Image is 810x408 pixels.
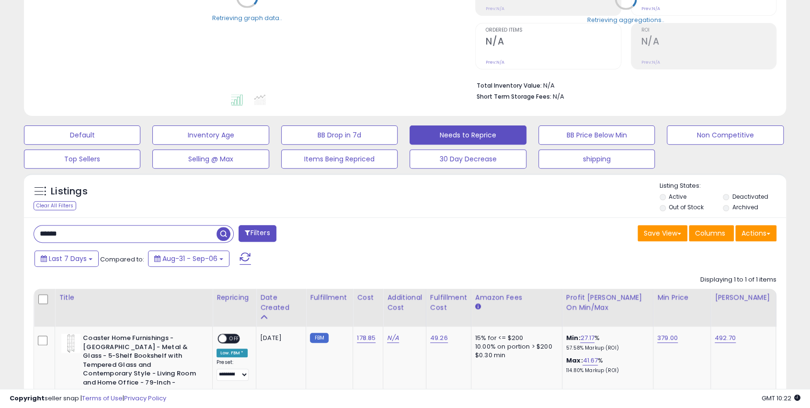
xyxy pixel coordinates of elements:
div: % [566,356,646,374]
p: 114.80% Markup (ROI) [566,367,646,374]
label: Out of Stock [669,203,704,211]
div: [DATE] [260,334,298,342]
small: Amazon Fees. [475,303,481,311]
a: 49.26 [430,333,448,343]
div: Fulfillment Cost [430,293,467,313]
div: % [566,334,646,351]
h5: Listings [51,185,88,198]
div: 10.00% on portion > $200 [475,342,555,351]
small: FBM [310,333,329,343]
a: 379.00 [657,333,678,343]
div: [PERSON_NAME] [715,293,772,303]
button: Needs to Reprice [410,125,526,145]
span: Last 7 Days [49,254,87,263]
div: Repricing [217,293,252,303]
button: Save View [638,225,687,241]
a: Terms of Use [82,394,123,403]
div: Low. FBM * [217,349,248,357]
div: Cost [357,293,379,303]
label: Archived [732,203,758,211]
button: Top Sellers [24,149,140,169]
button: Selling @ Max [152,149,269,169]
a: 27.17 [580,333,594,343]
a: N/A [387,333,399,343]
span: OFF [227,335,242,343]
a: 41.67 [582,356,598,365]
th: The percentage added to the cost of goods (COGS) that forms the calculator for Min & Max prices. [562,289,653,327]
button: Non Competitive [667,125,783,145]
div: Retrieving graph data.. [212,13,282,22]
button: Columns [689,225,734,241]
div: Preset: [217,359,249,381]
a: 492.70 [715,333,736,343]
button: BB Price Below Min [538,125,655,145]
div: Fulfillment [310,293,349,303]
button: Last 7 Days [34,250,99,267]
button: 30 Day Decrease [410,149,526,169]
img: 31zEUODSCKL._SL40_.jpg [61,334,80,353]
div: Additional Cost [387,293,422,313]
button: Inventory Age [152,125,269,145]
div: Profit [PERSON_NAME] on Min/Max [566,293,649,313]
button: Aug-31 - Sep-06 [148,250,229,267]
p: 57.58% Markup (ROI) [566,345,646,351]
button: BB Drop in 7d [281,125,398,145]
span: 2025-09-14 10:22 GMT [762,394,800,403]
strong: Copyright [10,394,45,403]
label: Deactivated [732,193,768,201]
div: Clear All Filters [34,201,76,210]
button: Items Being Repriced [281,149,398,169]
a: 178.85 [357,333,376,343]
span: Columns [695,228,725,238]
button: Filters [239,225,276,242]
label: Active [669,193,686,201]
div: Displaying 1 to 1 of 1 items [700,275,776,284]
b: Coaster Home Furnishings - [GEOGRAPHIC_DATA] - Metal & Glass - 5-Shelf Bookshelf with Tempered Gl... [83,334,199,398]
span: Aug-31 - Sep-06 [162,254,217,263]
p: Listing States: [660,181,786,191]
div: Title [59,293,208,303]
div: 15% for <= $200 [475,334,555,342]
div: seller snap | | [10,394,166,403]
button: Actions [735,225,776,241]
b: Min: [566,333,581,342]
a: Privacy Policy [124,394,166,403]
div: $0.30 min [475,351,555,360]
div: Min Price [657,293,707,303]
b: Max: [566,356,583,365]
button: shipping [538,149,655,169]
div: Date Created [260,293,302,313]
button: Default [24,125,140,145]
div: Amazon Fees [475,293,558,303]
span: Compared to: [100,255,144,264]
div: Retrieving aggregations.. [587,15,664,24]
